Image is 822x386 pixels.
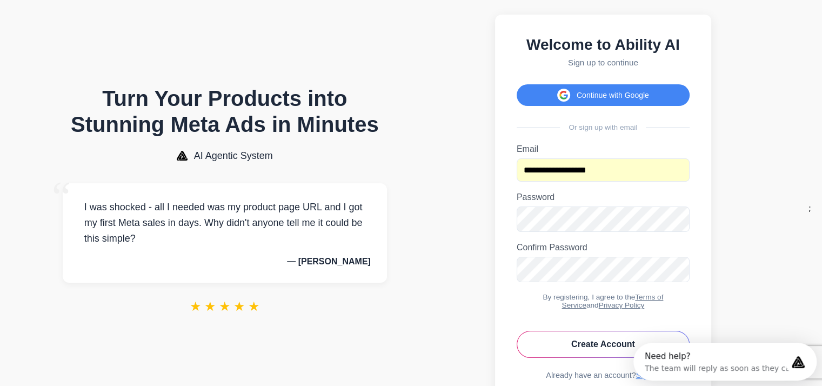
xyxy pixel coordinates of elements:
span: “ [52,172,71,222]
span: AI Agentic System [194,150,273,162]
label: Confirm Password [517,243,690,252]
div: Already have an account? [517,371,690,380]
div: Open Intercom Messenger [4,4,193,34]
p: I was shocked - all I needed was my product page URL and I got my first Meta sales in days. Why d... [79,199,371,246]
span: ★ [233,299,245,314]
p: — [PERSON_NAME] [79,257,371,267]
button: Create Account [517,331,690,358]
img: AI Agentic System Logo [177,151,188,161]
span: ★ [190,299,202,314]
h1: Turn Your Products into Stunning Meta Ads in Minutes [63,85,387,137]
a: Terms of Service [562,293,663,309]
div: Or sign up with email [517,123,690,131]
h2: Welcome to Ability AI [517,36,690,54]
p: Sign up to continue [517,58,690,67]
div: The team will reply as soon as they can [11,18,162,29]
a: Sign In [636,371,660,380]
div: Need help? [11,9,162,18]
span: ★ [219,299,231,314]
label: Password [517,192,690,202]
span: ★ [204,299,216,314]
iframe: Intercom live chat discovery launcher [633,343,817,381]
label: Email [517,144,690,154]
iframe: Intercom live chat [785,349,811,375]
button: Continue with Google [517,84,690,106]
span: ★ [248,299,260,314]
div: ; [808,204,811,212]
a: Privacy Policy [599,301,645,309]
div: By registering, I agree to the and [517,293,690,309]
